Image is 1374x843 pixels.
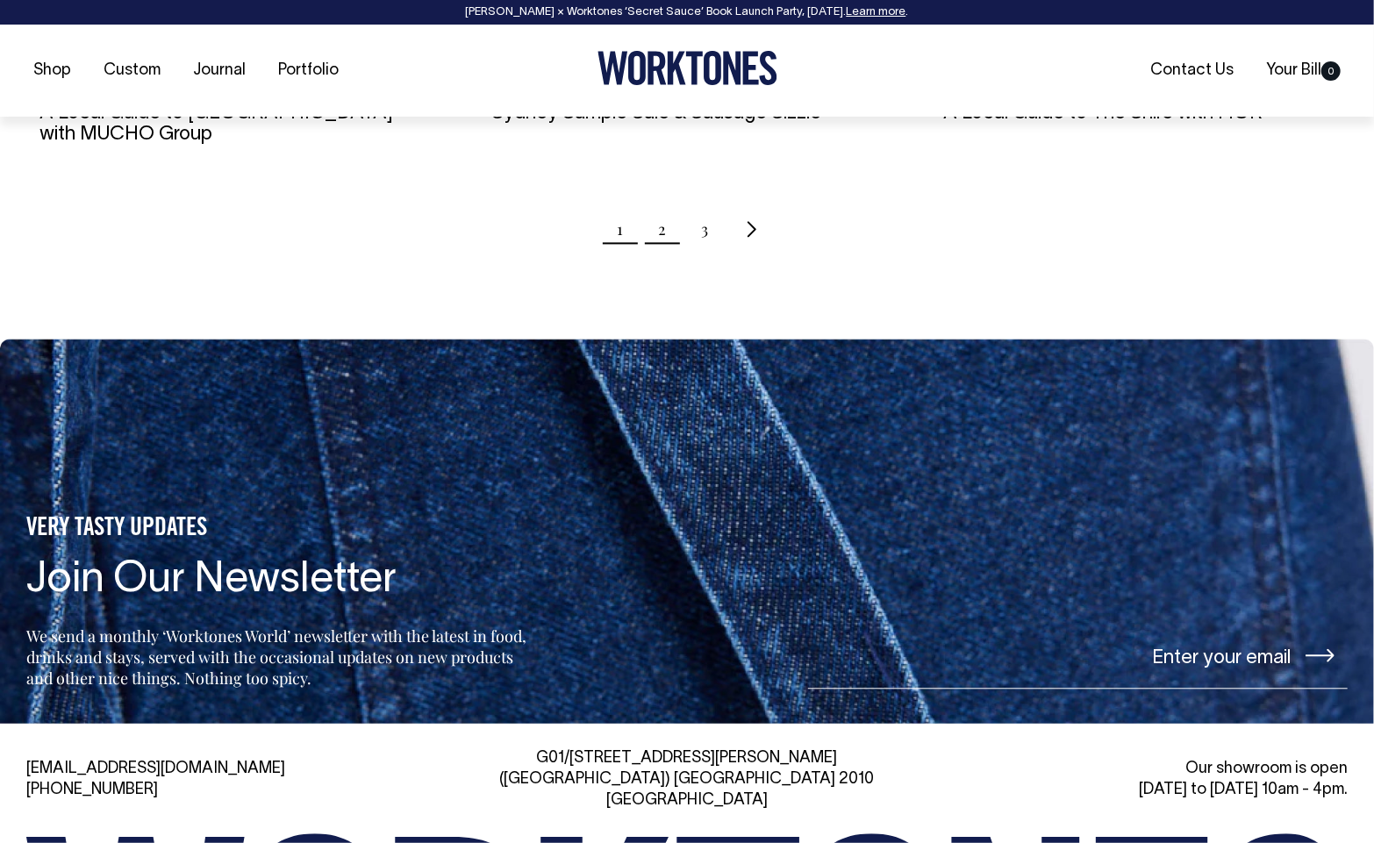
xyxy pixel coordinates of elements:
[26,514,532,544] h5: VERY TASTY UPDATES
[271,56,346,85] a: Portfolio
[701,207,708,251] a: Page 3
[39,104,393,143] a: A Local Guide to [GEOGRAPHIC_DATA] with MUCHO Group
[1259,56,1348,85] a: Your Bill0
[26,56,78,85] a: Shop
[26,761,285,776] a: [EMAIL_ADDRESS][DOMAIN_NAME]
[476,748,898,811] div: G01/[STREET_ADDRESS][PERSON_NAME] ([GEOGRAPHIC_DATA]) [GEOGRAPHIC_DATA] 2010 [GEOGRAPHIC_DATA]
[925,759,1348,801] div: Our showroom is open [DATE] to [DATE] 10am - 4pm.
[26,558,532,604] h4: Join Our Newsletter
[1321,61,1341,81] span: 0
[186,56,253,85] a: Journal
[847,7,906,18] a: Learn more
[26,625,532,689] p: We send a monthly ‘Worktones World’ newsletter with the latest in food, drinks and stays, served ...
[18,6,1356,18] div: [PERSON_NAME] × Worktones ‘Secret Sauce’ Book Launch Party, [DATE]. .
[1143,56,1241,85] a: Contact Us
[943,104,1263,122] a: A Local Guide to The Shire with FIOR
[617,207,623,251] span: Page 1
[658,207,666,251] a: Page 2
[97,56,168,85] a: Custom
[743,207,757,251] a: Next page
[808,623,1348,689] input: Enter your email
[26,207,1348,251] nav: Pagination
[491,104,821,122] a: Sydney Sample Sale & Sausage Sizzle
[26,782,158,797] a: [PHONE_NUMBER]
